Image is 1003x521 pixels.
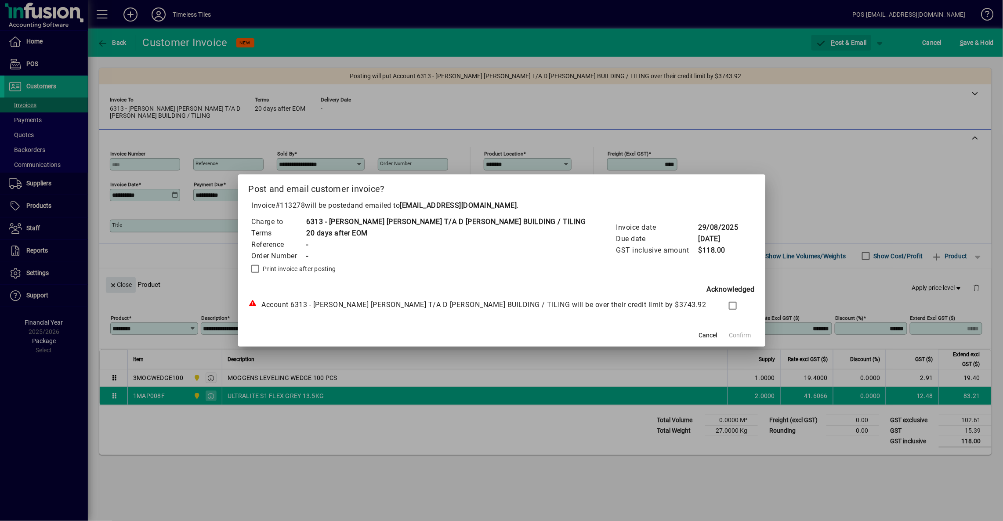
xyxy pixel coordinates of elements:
td: 6313 - [PERSON_NAME] [PERSON_NAME] T/A D [PERSON_NAME] BUILDING / TILING [306,216,586,228]
td: Reference [251,239,306,250]
b: [EMAIL_ADDRESS][DOMAIN_NAME] [400,201,517,210]
td: - [306,239,586,250]
td: $118.00 [698,245,739,256]
td: - [306,250,586,262]
label: Print invoice after posting [261,264,336,273]
div: Account 6313 - [PERSON_NAME] [PERSON_NAME] T/A D [PERSON_NAME] BUILDING / TILING will be over the... [249,300,711,310]
td: Invoice date [616,222,698,233]
div: Acknowledged [249,284,755,295]
td: Terms [251,228,306,239]
td: Charge to [251,216,306,228]
td: 20 days after EOM [306,228,586,239]
h2: Post and email customer invoice? [238,174,765,200]
span: #113278 [275,201,305,210]
span: Cancel [699,331,717,340]
button: Cancel [694,327,722,343]
td: Order Number [251,250,306,262]
td: GST inclusive amount [616,245,698,256]
td: Due date [616,233,698,245]
p: Invoice will be posted . [249,200,755,211]
span: and emailed to [351,201,517,210]
td: 29/08/2025 [698,222,739,233]
td: [DATE] [698,233,739,245]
